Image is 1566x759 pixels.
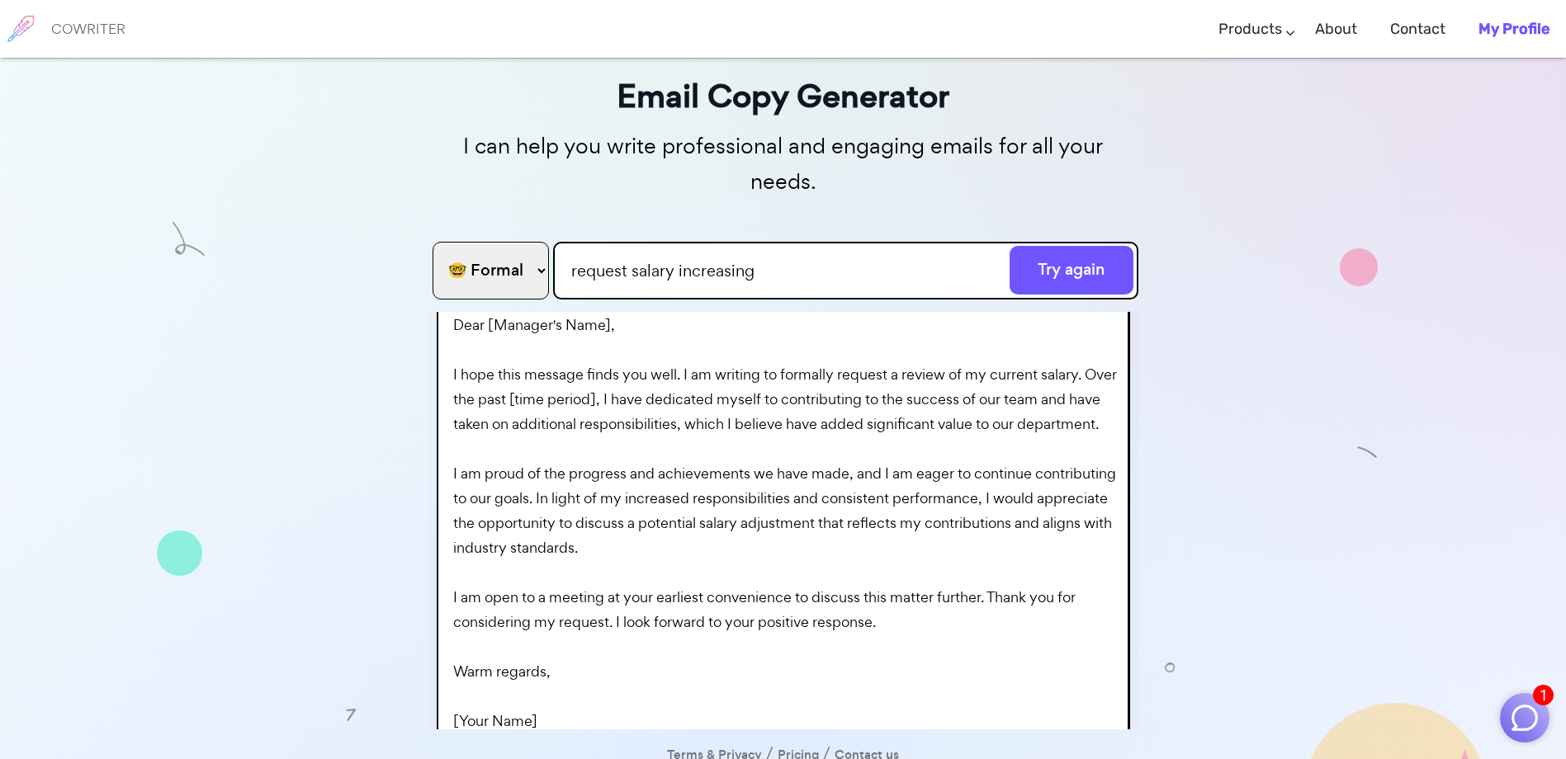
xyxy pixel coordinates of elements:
img: Close chat [1509,702,1540,733]
img: shape [1165,662,1175,672]
img: shape [344,706,359,721]
h3: Email Copy Generator [428,70,1138,122]
button: Try again [1010,246,1133,295]
b: My Profile [1478,20,1549,38]
a: Products [1218,5,1282,54]
button: 1 [1500,693,1549,742]
input: What's the email about? (name, subject, action, etc) [553,242,1138,299]
span: 1 [1533,685,1554,705]
a: My Profile [1478,5,1549,54]
a: About [1315,5,1357,54]
p: I can help you write professional and engaging emails for all your needs. [428,129,1138,200]
img: shape [173,222,205,256]
img: shape [157,530,202,576]
a: Contact [1390,5,1445,54]
img: shape [1340,248,1378,286]
h6: COWRITER [51,21,125,36]
img: shape [1357,442,1378,463]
